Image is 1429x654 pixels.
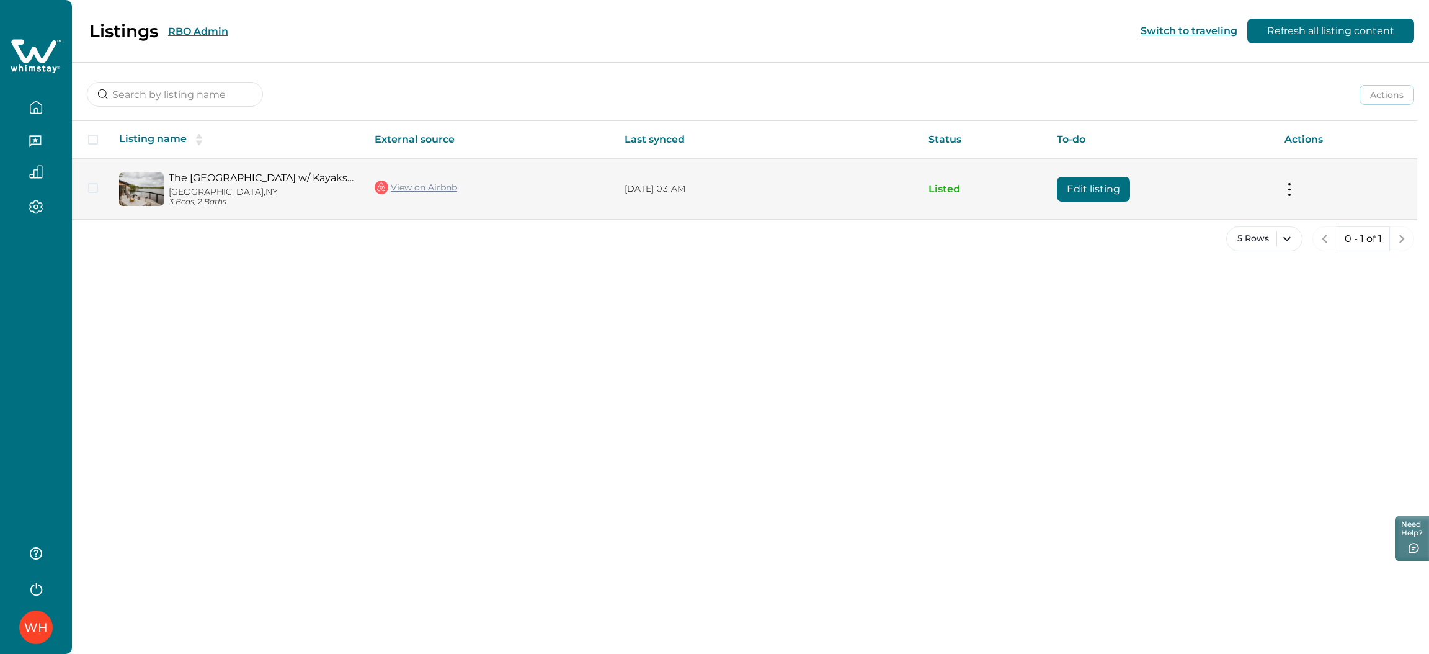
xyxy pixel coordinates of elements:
[169,172,355,184] a: The [GEOGRAPHIC_DATA] w/ Kayaks, Bikes on the waterfront.
[119,172,164,206] img: propertyImage_The Lake House w/ Kayaks, Bikes on the waterfront.
[169,197,355,207] p: 3 Beds, 2 Baths
[1337,226,1390,251] button: 0 - 1 of 1
[1275,121,1417,159] th: Actions
[625,183,908,195] p: [DATE] 03 AM
[615,121,918,159] th: Last synced
[919,121,1048,159] th: Status
[187,133,211,146] button: sorting
[169,187,355,197] p: [GEOGRAPHIC_DATA], NY
[87,82,263,107] input: Search by listing name
[365,121,615,159] th: External source
[1141,25,1237,37] button: Switch to traveling
[1047,121,1275,159] th: To-do
[928,183,1038,195] p: Listed
[24,612,48,642] div: Whimstay Host
[1057,177,1130,202] button: Edit listing
[1389,226,1414,251] button: next page
[1247,19,1414,43] button: Refresh all listing content
[1312,226,1337,251] button: previous page
[168,25,228,37] button: RBO Admin
[375,179,457,195] a: View on Airbnb
[109,121,365,159] th: Listing name
[1226,226,1302,251] button: 5 Rows
[1345,233,1382,245] p: 0 - 1 of 1
[1360,85,1414,105] button: Actions
[89,20,158,42] p: Listings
